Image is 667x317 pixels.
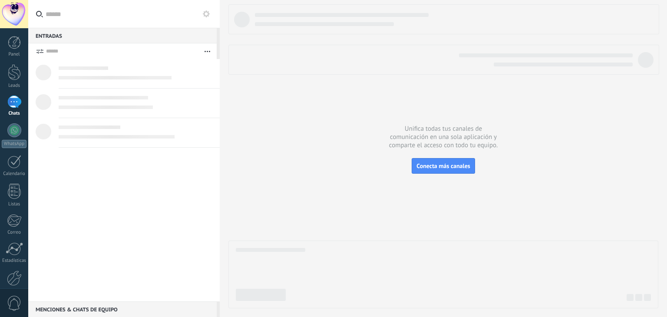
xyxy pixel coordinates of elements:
div: Entradas [28,28,217,43]
div: Correo [2,230,27,235]
div: Estadísticas [2,258,27,264]
div: Chats [2,111,27,116]
div: WhatsApp [2,140,26,148]
button: Conecta más canales [412,158,475,174]
div: Menciones & Chats de equipo [28,301,217,317]
div: Calendario [2,171,27,177]
div: Panel [2,52,27,57]
span: Conecta más canales [416,162,470,170]
div: Leads [2,83,27,89]
div: Listas [2,201,27,207]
